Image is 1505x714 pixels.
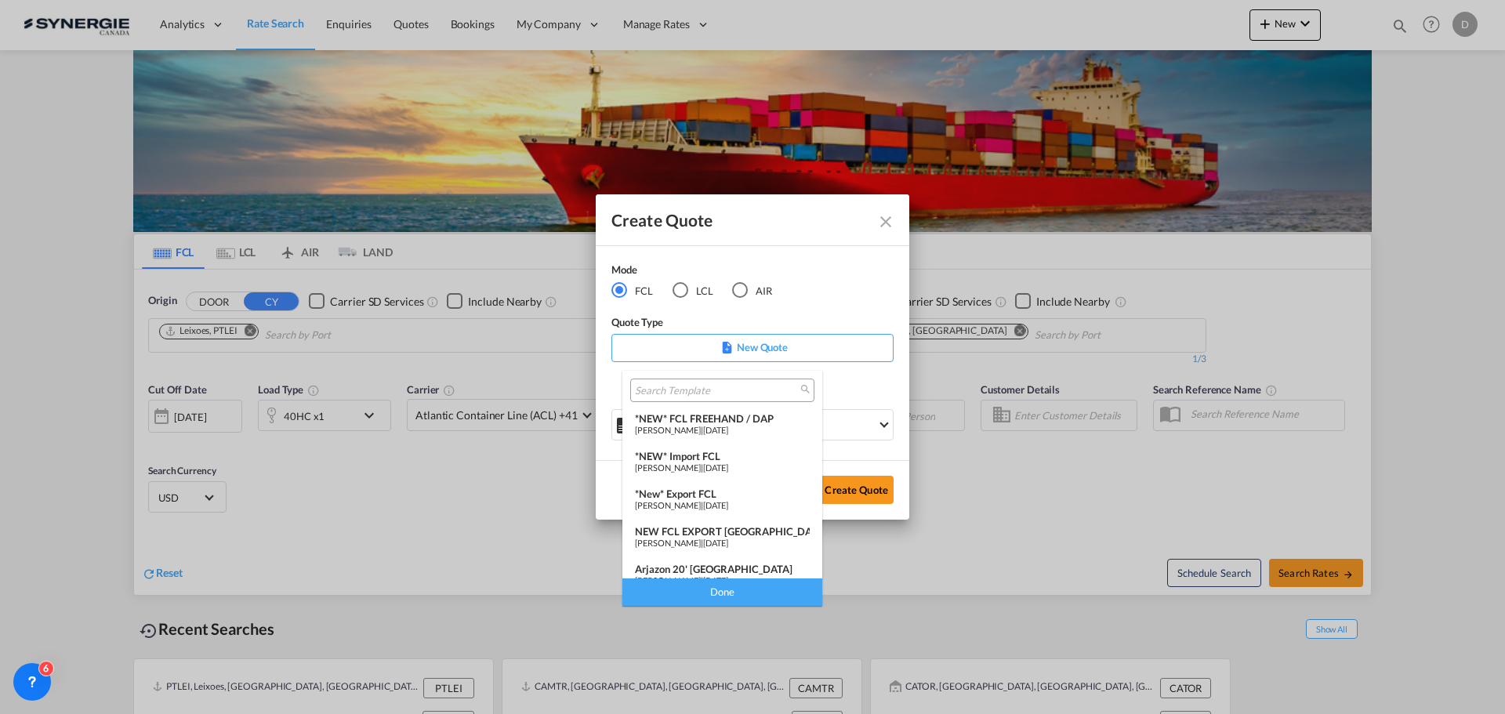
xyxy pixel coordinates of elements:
[703,462,728,473] span: [DATE]
[703,575,728,585] span: [DATE]
[635,462,810,473] div: |
[703,425,728,435] span: [DATE]
[635,425,810,435] div: |
[622,578,822,606] div: Done
[635,425,701,435] span: [PERSON_NAME]
[635,538,701,548] span: [PERSON_NAME]
[635,500,810,510] div: |
[703,538,728,548] span: [DATE]
[635,500,701,510] span: [PERSON_NAME]
[635,487,810,500] div: *New* Export FCL
[635,575,701,585] span: [PERSON_NAME]
[635,563,810,575] div: Arjazon 20' [GEOGRAPHIC_DATA]
[635,450,810,462] div: *NEW* Import FCL
[800,383,811,395] md-icon: icon-magnify
[635,575,810,585] div: |
[635,384,797,398] input: Search Template
[635,462,701,473] span: [PERSON_NAME]
[635,525,810,538] div: NEW FCL EXPORT [GEOGRAPHIC_DATA]
[703,500,728,510] span: [DATE]
[635,412,810,425] div: *NEW* FCL FREEHAND / DAP
[635,538,810,548] div: |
